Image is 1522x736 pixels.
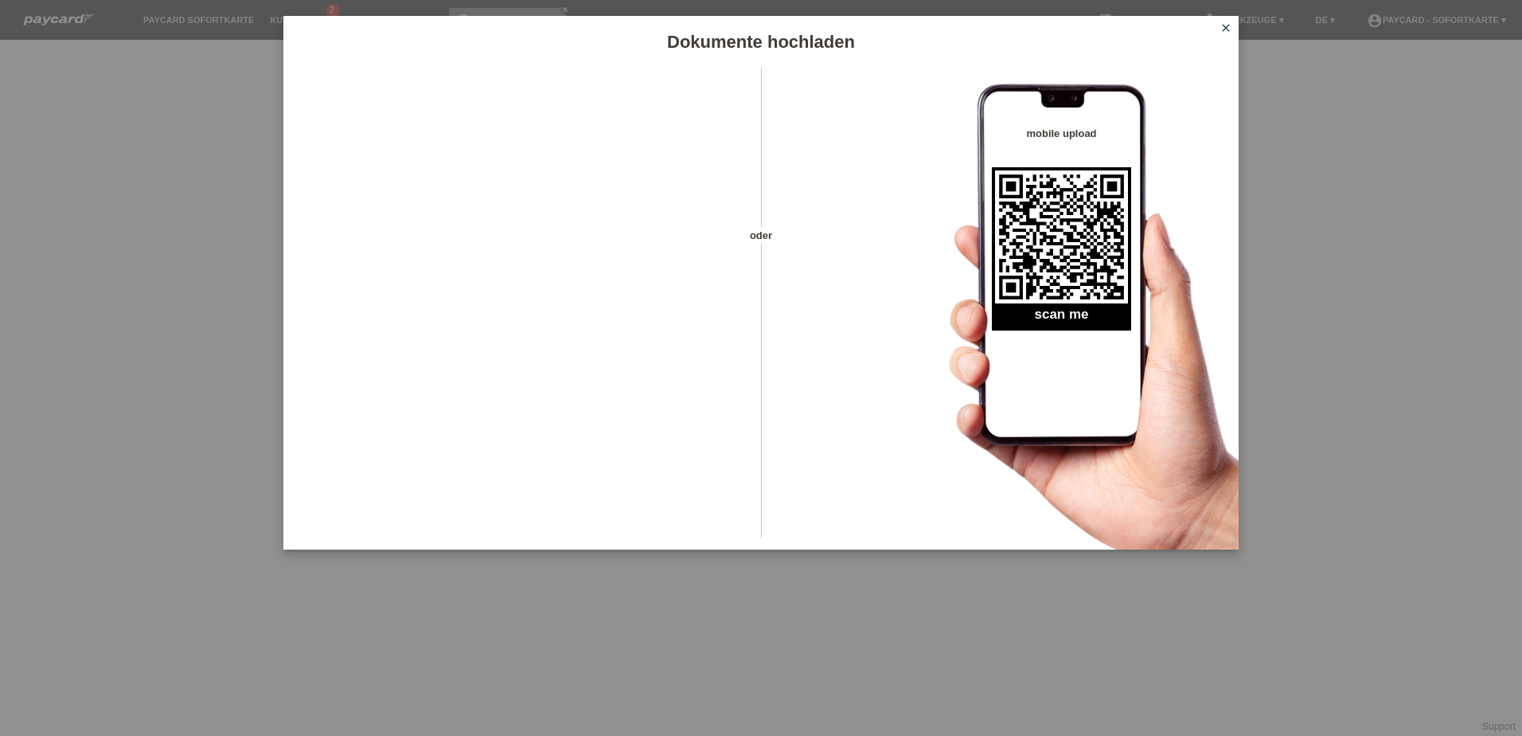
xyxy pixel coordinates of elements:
[992,127,1131,139] h4: mobile upload
[1220,22,1232,34] i: close
[992,307,1131,331] h2: scan me
[1216,20,1236,38] a: close
[733,227,789,244] span: oder
[307,108,733,506] iframe: Upload
[283,32,1239,52] h1: Dokumente hochladen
